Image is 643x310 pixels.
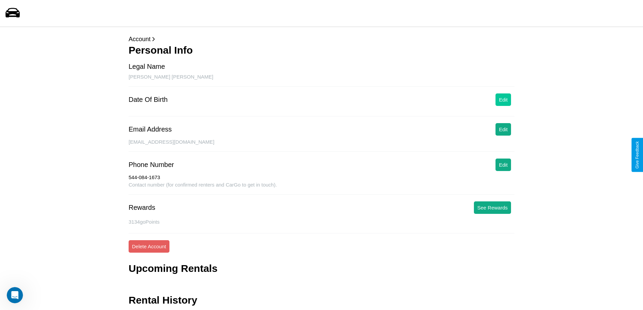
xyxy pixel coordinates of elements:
[129,263,217,274] h3: Upcoming Rentals
[129,45,514,56] h3: Personal Info
[129,217,514,226] p: 3134 goPoints
[7,287,23,303] iframe: Intercom live chat
[129,182,514,195] div: Contact number (for confirmed renters and CarGo to get in touch).
[474,201,511,214] button: See Rewards
[129,139,514,152] div: [EMAIL_ADDRESS][DOMAIN_NAME]
[635,141,640,169] div: Give Feedback
[129,294,197,306] h3: Rental History
[129,161,174,169] div: Phone Number
[129,174,514,182] div: 544-084-1673
[129,63,165,71] div: Legal Name
[129,96,168,104] div: Date Of Birth
[495,93,511,106] button: Edit
[129,125,172,133] div: Email Address
[129,204,155,212] div: Rewards
[495,123,511,136] button: Edit
[129,34,514,45] p: Account
[129,74,514,87] div: [PERSON_NAME] [PERSON_NAME]
[129,240,169,253] button: Delete Account
[495,159,511,171] button: Edit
